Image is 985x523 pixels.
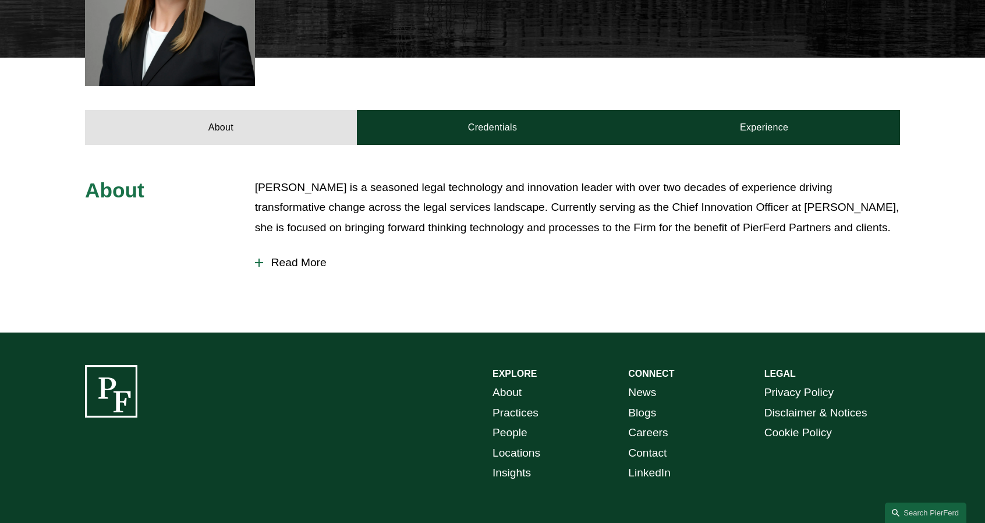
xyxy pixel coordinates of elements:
a: Practices [492,403,538,423]
a: Experience [628,110,900,145]
a: Contact [628,443,667,464]
strong: LEGAL [764,369,796,379]
a: Disclaimer & Notices [764,403,867,423]
strong: EXPLORE [492,369,537,379]
a: Locations [492,443,540,464]
button: Read More [255,248,900,278]
a: Search this site [885,503,966,523]
a: About [85,110,357,145]
a: Careers [628,423,668,443]
a: Insights [492,463,531,483]
a: Blogs [628,403,656,423]
a: LinkedIn [628,463,671,483]
p: [PERSON_NAME] is a seasoned legal technology and innovation leader with over two decades of exper... [255,178,900,238]
strong: CONNECT [628,369,674,379]
a: About [492,383,522,403]
span: Read More [263,256,900,269]
a: Cookie Policy [764,423,832,443]
a: News [628,383,656,403]
span: About [85,179,144,202]
a: Privacy Policy [764,383,834,403]
a: People [492,423,527,443]
a: Credentials [357,110,629,145]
